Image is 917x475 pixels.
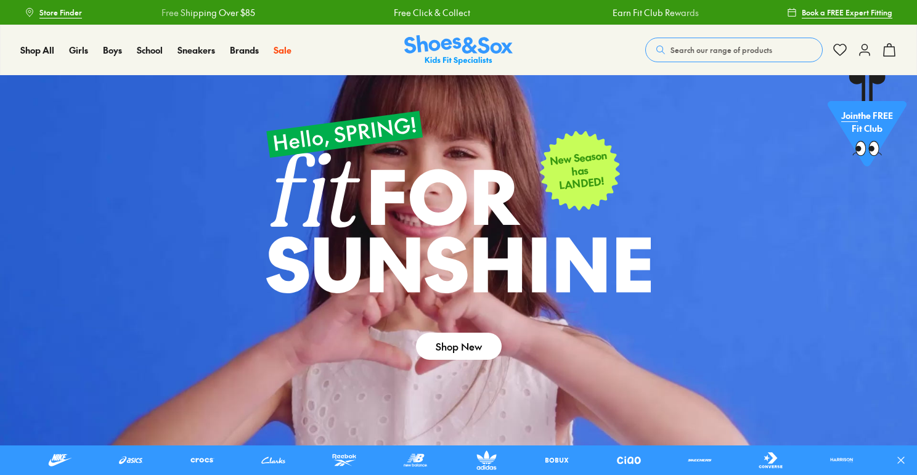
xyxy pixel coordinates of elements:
a: Jointhe FREE Fit Club [828,75,907,173]
button: Search our range of products [645,38,823,62]
a: Sale [274,44,291,57]
a: Shoes & Sox [404,35,513,65]
span: Join [841,109,858,121]
a: Boys [103,44,122,57]
span: Search our range of products [670,44,772,55]
a: Free Click & Collect [393,6,469,19]
span: Store Finder [39,7,82,18]
a: Book a FREE Expert Fitting [787,1,892,23]
span: Brands [230,44,259,56]
a: Store Finder [25,1,82,23]
a: Free Shipping Over $85 [161,6,255,19]
span: Shop All [20,44,54,56]
span: Girls [69,44,88,56]
a: Brands [230,44,259,57]
span: Sneakers [177,44,215,56]
span: Book a FREE Expert Fitting [802,7,892,18]
p: the FREE Fit Club [828,99,907,145]
img: SNS_Logo_Responsive.svg [404,35,513,65]
a: School [137,44,163,57]
a: Earn Fit Club Rewards [611,6,698,19]
a: Sneakers [177,44,215,57]
a: Shop New [416,333,502,360]
span: Boys [103,44,122,56]
span: School [137,44,163,56]
a: Girls [69,44,88,57]
span: Sale [274,44,291,56]
a: Shop All [20,44,54,57]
